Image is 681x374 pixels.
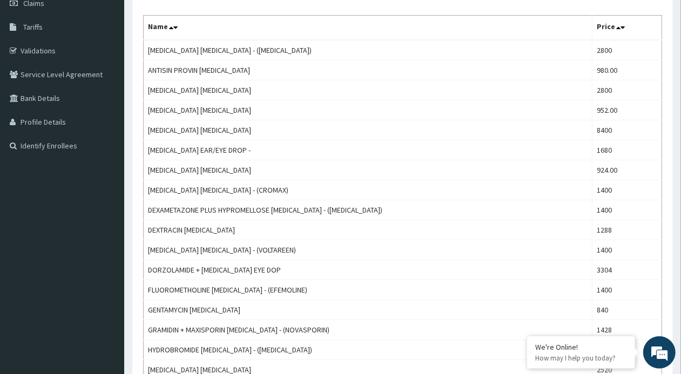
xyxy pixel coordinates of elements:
[592,80,662,100] td: 2800
[592,240,662,260] td: 1400
[144,16,592,40] th: Name
[144,260,592,280] td: DORZOLAMIDE + [MEDICAL_DATA] EYE DOP
[592,180,662,200] td: 1400
[23,22,43,32] span: Tariffs
[535,342,627,352] div: We're Online!
[144,240,592,260] td: [MEDICAL_DATA] [MEDICAL_DATA] - (VOLTAREEN)
[144,100,592,120] td: [MEDICAL_DATA] [MEDICAL_DATA]
[144,140,592,160] td: [MEDICAL_DATA] EAR/EYE DROP -
[56,60,181,74] div: Chat with us now
[592,16,662,40] th: Price
[592,260,662,280] td: 3304
[144,340,592,360] td: HYDROBROMIDE [MEDICAL_DATA] - ([MEDICAL_DATA])
[177,5,203,31] div: Minimize live chat window
[592,140,662,160] td: 1680
[592,160,662,180] td: 924.00
[144,200,592,220] td: DEXAMETAZONE PLUS HYPROMELLOSE [MEDICAL_DATA] - ([MEDICAL_DATA])
[144,160,592,180] td: [MEDICAL_DATA] [MEDICAL_DATA]
[592,200,662,220] td: 1400
[144,220,592,240] td: DEXTRACIN [MEDICAL_DATA]
[592,300,662,320] td: 840
[592,220,662,240] td: 1288
[144,120,592,140] td: [MEDICAL_DATA] [MEDICAL_DATA]
[144,280,592,300] td: FLUOROMETHOLINE [MEDICAL_DATA] - (EFEMOLINE)
[144,80,592,100] td: [MEDICAL_DATA] [MEDICAL_DATA]
[592,60,662,80] td: 980.00
[144,320,592,340] td: GRAMIDIN + MAXISPORIN [MEDICAL_DATA] - (NOVASPORIN)
[20,54,44,81] img: d_794563401_company_1708531726252_794563401
[535,353,627,363] p: How may I help you today?
[144,180,592,200] td: [MEDICAL_DATA] [MEDICAL_DATA] - (CROMAX)
[63,116,149,225] span: We're online!
[592,320,662,340] td: 1428
[144,300,592,320] td: GENTAMYCIN [MEDICAL_DATA]
[592,120,662,140] td: 8400
[5,255,206,293] textarea: Type your message and hit 'Enter'
[592,40,662,60] td: 2800
[592,280,662,300] td: 1400
[592,100,662,120] td: 952.00
[144,40,592,60] td: [MEDICAL_DATA] [MEDICAL_DATA] - ([MEDICAL_DATA])
[144,60,592,80] td: ANTISIN PROVIN [MEDICAL_DATA]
